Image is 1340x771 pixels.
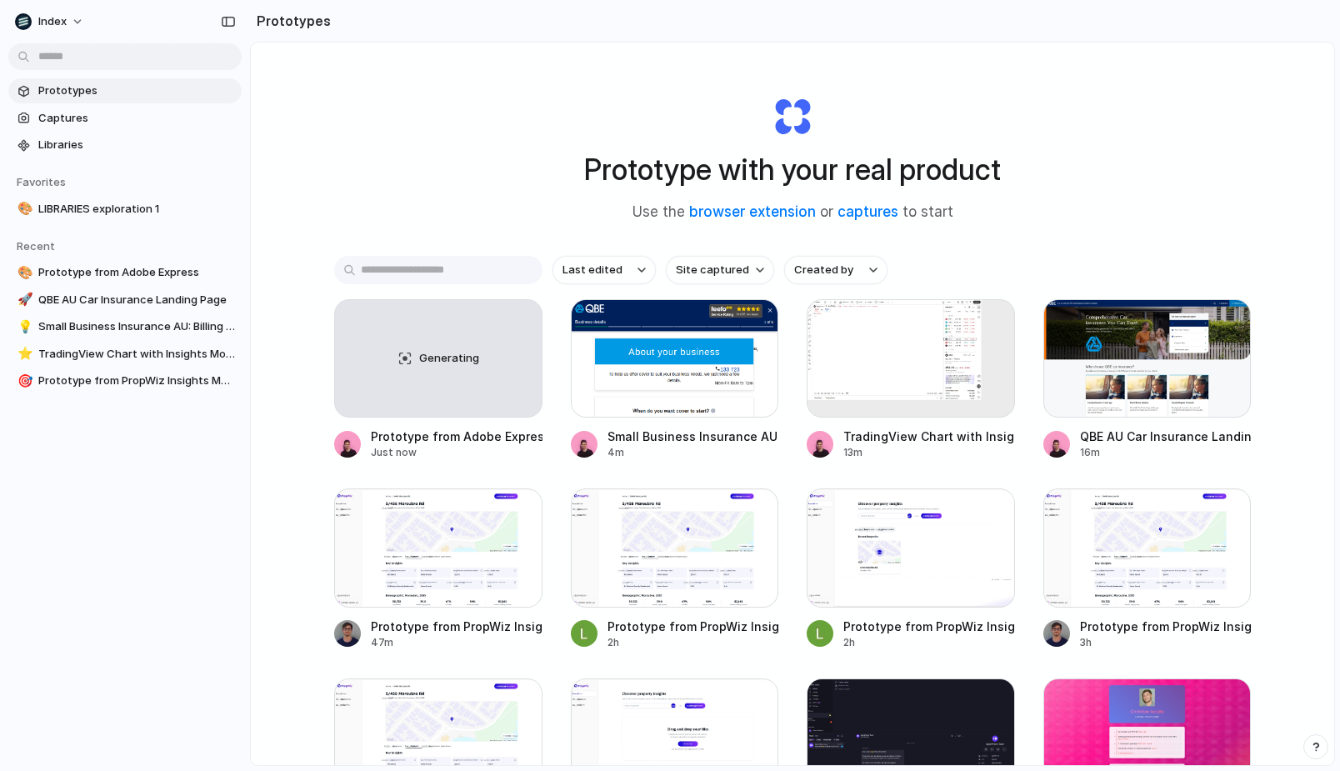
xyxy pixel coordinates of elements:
[38,373,235,389] span: Prototype from PropWiz Insights Maroubra
[784,256,887,284] button: Created by
[38,264,235,281] span: Prototype from Adobe Express
[1043,488,1252,649] a: Prototype from PropWiz Insights MaroubraPrototype from PropWiz Insights Maroubra3h
[371,428,542,445] div: Prototype from Adobe Express
[843,428,1015,445] div: TradingView Chart with Insights Modal
[837,203,898,220] a: captures
[17,344,29,363] div: ⭐
[17,263,29,283] div: 🎨
[15,264,32,281] button: 🎨
[843,445,1015,460] div: 13m
[1043,299,1252,460] a: QBE AU Car Insurance Landing PageQBE AU Car Insurance Landing Page16m
[8,78,242,103] a: Prototypes
[8,288,242,313] a: 🚀QBE AU Car Insurance Landing Page
[676,262,749,278] span: Site captured
[38,83,235,99] span: Prototypes
[1080,445,1252,460] div: 16m
[1080,618,1252,635] div: Prototype from PropWiz Insights Maroubra
[689,203,816,220] a: browser extension
[8,314,242,339] a: 💡Small Business Insurance AU: Billing Details Section
[371,635,542,650] div: 47m
[17,239,55,253] span: Recent
[607,618,779,635] div: Prototype from PropWiz Insights Maroubra
[607,445,779,460] div: 4m
[584,148,1001,192] h1: Prototype with your real product
[38,110,235,127] span: Captures
[607,635,779,650] div: 2h
[807,299,1015,460] a: TradingView Chart with Insights ModalTradingView Chart with Insights Modal13m
[250,11,331,31] h2: Prototypes
[8,342,242,367] a: ⭐TradingView Chart with Insights Modal
[15,346,32,363] button: ⭐
[15,201,32,218] button: 🎨
[571,299,779,460] a: Small Business Insurance AU: Billing Details SectionSmall Business Insurance AU: Billing Details ...
[8,197,242,222] a: 🎨LIBRARIES exploration 1
[38,137,235,153] span: Libraries
[666,256,774,284] button: Site captured
[15,318,32,335] button: 💡
[17,199,29,218] div: 🎨
[371,445,542,460] div: Just now
[843,635,1015,650] div: 2h
[552,256,656,284] button: Last edited
[371,618,542,635] div: Prototype from PropWiz Insights Maroubra
[15,373,32,389] button: 🎯
[807,488,1015,649] a: Prototype from PropWiz Insights Recent PropertiesPrototype from PropWiz Insights Recent Properties2h
[17,175,66,188] span: Favorites
[1080,635,1252,650] div: 3h
[17,318,29,337] div: 💡
[571,488,779,649] a: Prototype from PropWiz Insights MaroubraPrototype from PropWiz Insights Maroubra2h
[17,290,29,309] div: 🚀
[15,292,32,308] button: 🚀
[419,350,479,367] span: Generating
[8,368,242,393] a: 🎯Prototype from PropWiz Insights Maroubra
[38,201,235,218] span: LIBRARIES exploration 1
[38,346,235,363] span: TradingView Chart with Insights Modal
[17,372,29,391] div: 🎯
[38,292,235,308] span: QBE AU Car Insurance Landing Page
[8,8,92,35] button: Index
[38,13,67,30] span: Index
[1080,428,1252,445] div: QBE AU Car Insurance Landing Page
[334,299,542,460] a: GeneratingPrototype from Adobe ExpressJust now
[334,488,542,649] a: Prototype from PropWiz Insights MaroubraPrototype from PropWiz Insights Maroubra47m
[607,428,779,445] div: Small Business Insurance AU: Billing Details Section
[562,262,622,278] span: Last edited
[843,618,1015,635] div: Prototype from PropWiz Insights Recent Properties
[794,262,853,278] span: Created by
[8,106,242,131] a: Captures
[8,133,242,158] a: Libraries
[38,318,235,335] span: Small Business Insurance AU: Billing Details Section
[8,260,242,285] a: 🎨Prototype from Adobe Express
[632,202,953,223] span: Use the or to start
